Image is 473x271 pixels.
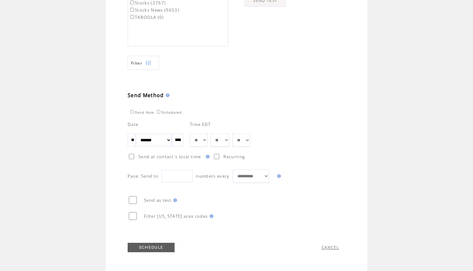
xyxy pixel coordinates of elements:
[130,15,134,19] input: TABOOLA (0)
[164,93,170,97] img: help.gif
[223,154,245,159] span: Recurring
[130,110,134,114] input: Send Now
[145,56,151,70] img: filters.png
[171,198,177,202] img: help.gif
[138,154,201,159] span: Send at contact`s local time
[204,155,210,159] img: help.gif
[208,214,213,218] img: help.gif
[130,1,134,4] input: Stocks (2767)
[190,122,211,127] span: Time EDT
[155,111,181,114] label: Scheduled
[144,197,171,203] span: Send as test
[129,7,179,13] label: Stocks News (9653)
[129,111,154,114] label: Send Now
[128,56,159,70] a: Filter
[275,174,281,178] img: help.gif
[196,173,229,179] span: numbers every
[144,213,208,219] span: Filter [US_STATE] area codes
[128,173,158,179] span: Pace: Send to
[129,14,164,20] label: TABOOLA (0)
[322,245,339,250] a: CANCEL
[157,110,160,114] input: Scheduled
[131,60,142,66] span: Show filters
[128,243,175,252] a: SCHEDULE
[130,8,134,12] input: Stocks News (9653)
[128,92,164,99] span: Send Method
[128,122,138,127] span: Date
